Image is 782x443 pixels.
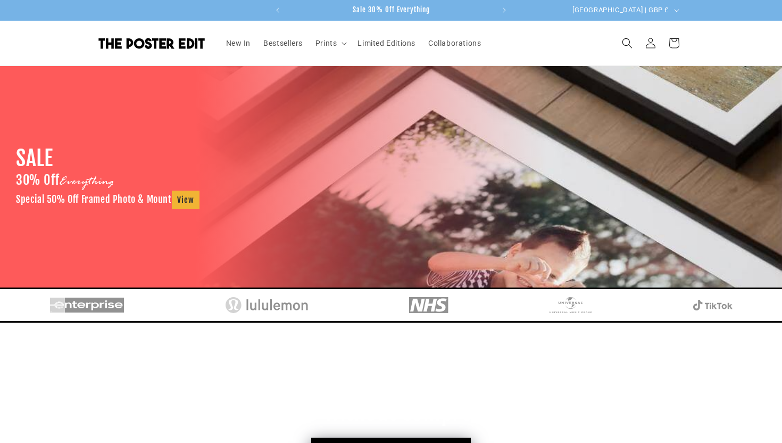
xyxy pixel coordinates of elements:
[615,31,639,55] summary: Search
[95,34,209,53] a: The Poster Edit
[16,172,114,191] h2: 30% Off
[226,38,251,48] span: New In
[263,38,303,48] span: Bestsellers
[428,38,481,48] span: Collaborations
[315,38,337,48] span: Prints
[257,32,309,54] a: Bestsellers
[98,38,205,49] img: The Poster Edit
[351,32,422,54] a: Limited Editions
[16,191,199,209] h3: Special 50% Off Framed Photo & Mount
[16,144,53,172] h1: SALE
[172,191,199,209] a: View
[572,5,669,15] span: [GEOGRAPHIC_DATA] | GBP £
[309,32,352,54] summary: Prints
[353,5,430,14] span: Sale 30% Off Everything
[220,32,257,54] a: New In
[357,38,415,48] span: Limited Editions
[59,174,114,190] span: Everything
[422,32,487,54] a: Collaborations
